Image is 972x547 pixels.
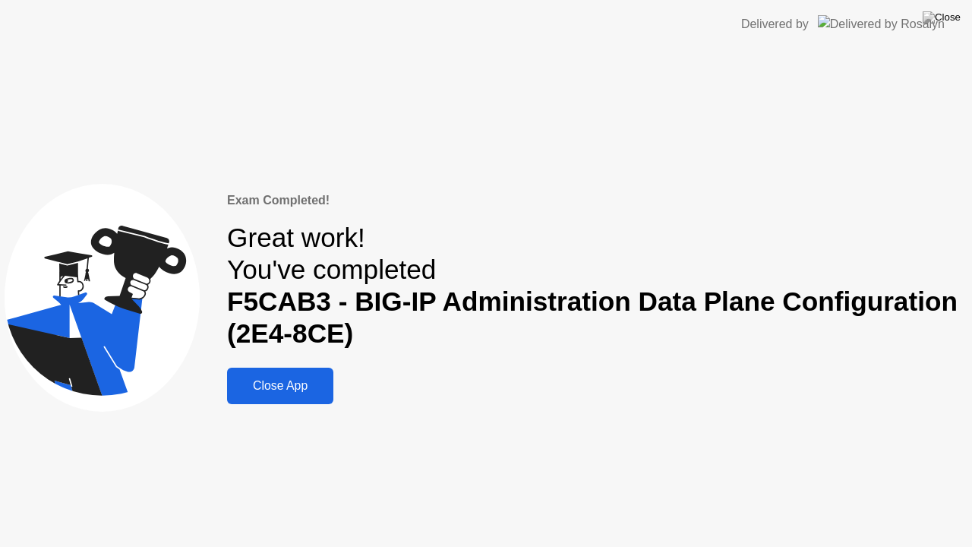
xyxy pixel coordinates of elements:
b: F5CAB3 - BIG-IP Administration Data Plane Configuration (2E4-8CE) [227,286,958,348]
img: Delivered by Rosalyn [818,15,945,33]
button: Close App [227,368,333,404]
div: Delivered by [741,15,809,33]
div: Great work! You've completed [227,222,967,350]
img: Close [923,11,961,24]
div: Exam Completed! [227,191,967,210]
div: Close App [232,379,329,393]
